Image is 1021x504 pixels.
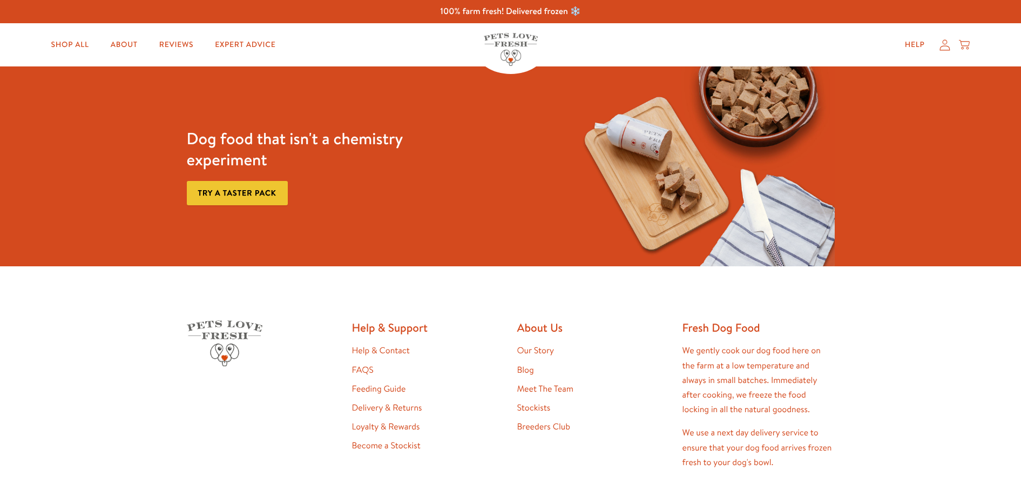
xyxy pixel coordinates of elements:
[517,421,570,433] a: Breeders Club
[151,34,202,56] a: Reviews
[352,345,410,357] a: Help & Contact
[187,320,262,366] img: Pets Love Fresh
[517,383,573,395] a: Meet The Team
[682,344,835,417] p: We gently cook our dog food here on the farm at a low temperature and always in small batches. Im...
[352,440,421,452] a: Become a Stockist
[682,320,835,335] h2: Fresh Dog Food
[682,426,835,470] p: We use a next day delivery service to ensure that your dog food arrives frozen fresh to your dog'...
[484,33,538,66] img: Pets Love Fresh
[352,402,422,414] a: Delivery & Returns
[187,181,288,205] a: Try a taster pack
[352,421,420,433] a: Loyalty & Rewards
[43,34,98,56] a: Shop All
[517,345,555,357] a: Our Story
[896,34,934,56] a: Help
[517,320,670,335] h2: About Us
[102,34,146,56] a: About
[570,66,835,266] img: Fussy
[187,128,452,170] h3: Dog food that isn't a chemistry experiment
[206,34,284,56] a: Expert Advice
[352,320,504,335] h2: Help & Support
[352,383,406,395] a: Feeding Guide
[352,364,374,376] a: FAQS
[517,364,534,376] a: Blog
[517,402,551,414] a: Stockists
